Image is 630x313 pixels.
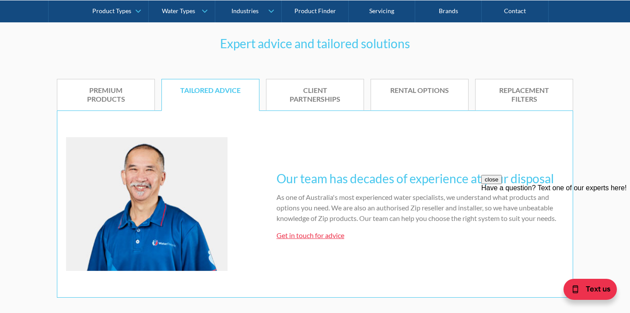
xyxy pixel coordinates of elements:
div: Water Types [162,7,195,14]
div: Replacement filters [489,86,560,104]
iframe: podium webchat widget prompt [481,175,630,280]
img: Tailored advice [66,137,227,270]
p: As one of Australia's most experienced water specialists, we understand what products and options... [276,192,564,224]
div: Industries [231,7,259,14]
div: Rental options [384,86,455,95]
div: Tailored advice [175,86,246,95]
div: Premium products [70,86,141,104]
h3: Our team has decades of experience at your disposal [276,169,564,188]
a: Get in touch for advice [276,231,344,239]
h3: Expert advice and tailored solutions [57,34,573,53]
div: Product Types [92,7,131,14]
iframe: podium webchat widget bubble [560,269,630,313]
div: Client partnerships [280,86,350,104]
